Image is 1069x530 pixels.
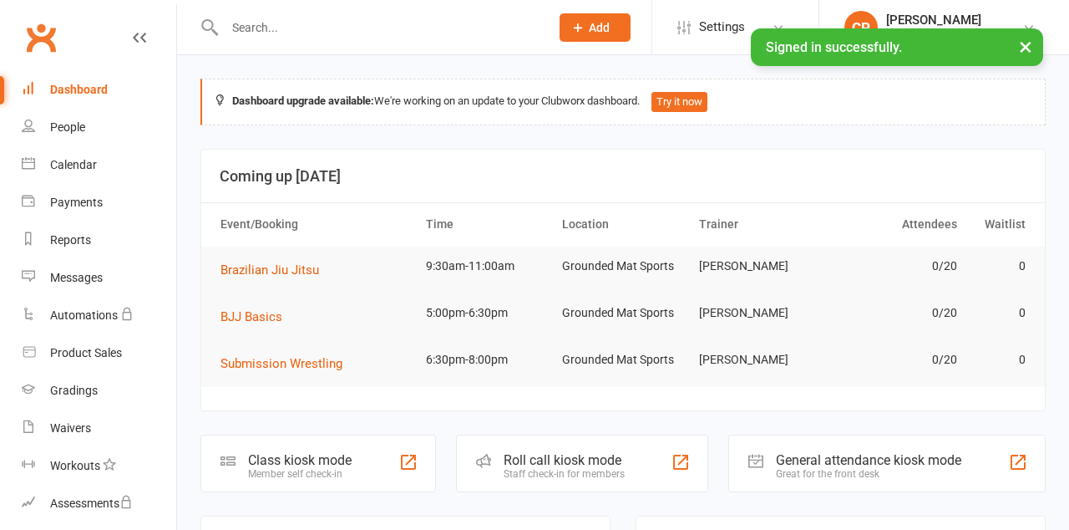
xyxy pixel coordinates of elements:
[1011,28,1041,64] button: ×
[22,447,176,485] a: Workouts
[213,203,418,246] th: Event/Booking
[232,94,374,107] strong: Dashboard upgrade available:
[844,11,878,44] div: CP
[418,203,555,246] th: Time
[776,468,961,480] div: Great for the front desk
[965,293,1033,333] td: 0
[589,21,610,34] span: Add
[965,203,1033,246] th: Waitlist
[555,203,692,246] th: Location
[220,309,282,324] span: BJJ Basics
[766,39,902,55] span: Signed in successfully.
[692,340,828,380] td: [PERSON_NAME]
[418,247,555,286] td: 9:30am-11:00am
[50,158,97,171] div: Calendar
[555,340,692,380] td: Grounded Mat Sports
[200,79,1046,125] div: We're working on an update to your Clubworx dashboard.
[22,372,176,410] a: Gradings
[22,109,176,146] a: People
[965,340,1033,380] td: 0
[555,293,692,333] td: Grounded Mat Sports
[886,13,998,28] div: [PERSON_NAME]
[22,259,176,297] a: Messages
[220,262,319,278] span: Brazilian Jiu Jitsu
[220,16,538,39] input: Search...
[50,271,103,284] div: Messages
[22,184,176,222] a: Payments
[22,297,176,334] a: Automations
[418,340,555,380] td: 6:30pm-8:00pm
[886,28,998,43] div: Grounded Mat Sports
[418,293,555,333] td: 5:00pm-6:30pm
[555,247,692,286] td: Grounded Mat Sports
[220,260,331,280] button: Brazilian Jiu Jitsu
[828,203,965,246] th: Attendees
[50,233,91,247] div: Reports
[776,452,961,468] div: General attendance kiosk mode
[220,168,1026,185] h3: Coming up [DATE]
[560,13,631,42] button: Add
[22,410,176,447] a: Waivers
[20,17,62,59] a: Clubworx
[50,120,85,134] div: People
[50,83,108,96] div: Dashboard
[50,346,122,359] div: Product Sales
[50,384,98,397] div: Gradings
[50,421,91,435] div: Waivers
[651,92,707,112] button: Try it now
[699,8,745,46] span: Settings
[220,354,354,374] button: Submission Wrestling
[828,340,965,380] td: 0/20
[828,247,965,286] td: 0/20
[692,247,828,286] td: [PERSON_NAME]
[50,459,100,472] div: Workouts
[692,203,828,246] th: Trainer
[22,146,176,184] a: Calendar
[504,468,625,480] div: Staff check-in for members
[504,452,625,468] div: Roll call kiosk mode
[22,222,176,259] a: Reports
[828,293,965,333] td: 0/20
[248,468,352,480] div: Member self check-in
[692,293,828,333] td: [PERSON_NAME]
[50,196,103,209] div: Payments
[50,497,133,510] div: Assessments
[220,307,294,327] button: BJJ Basics
[220,356,342,371] span: Submission Wrestling
[22,334,176,372] a: Product Sales
[22,485,176,522] a: Assessments
[22,71,176,109] a: Dashboard
[965,247,1033,286] td: 0
[248,452,352,468] div: Class kiosk mode
[50,308,118,322] div: Automations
